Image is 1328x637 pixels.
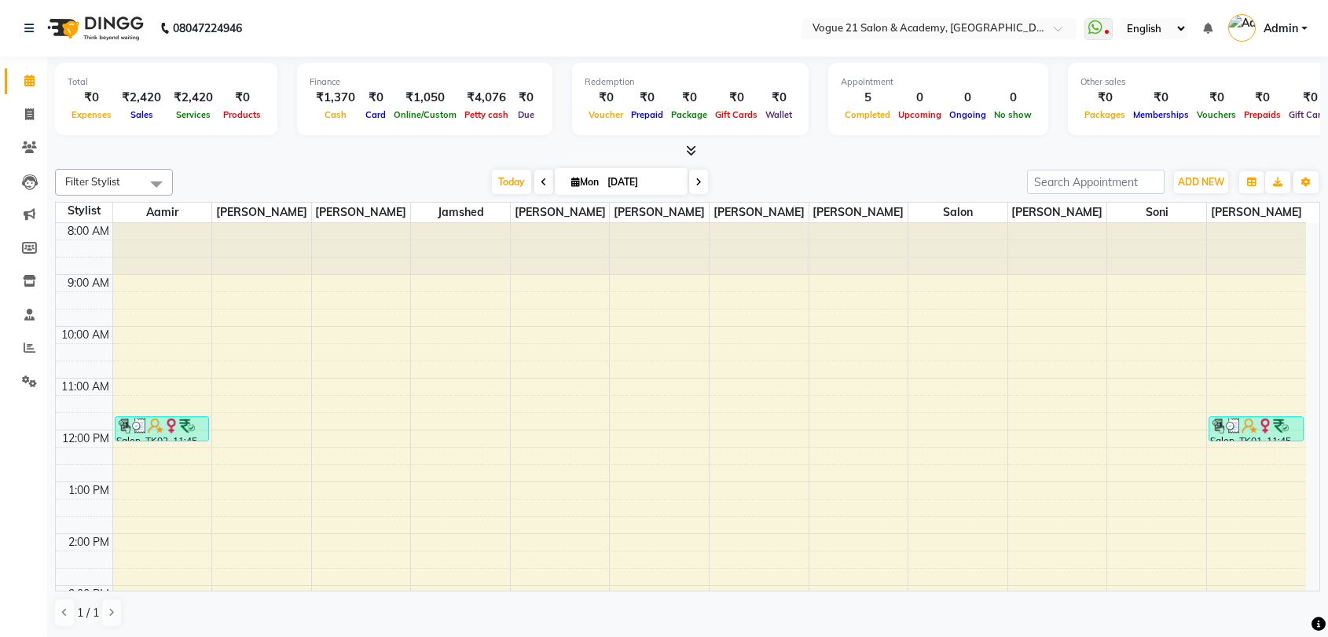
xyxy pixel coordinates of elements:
div: ₹0 [512,89,540,107]
div: ₹2,420 [167,89,219,107]
div: Salon, TK01, 11:45 AM-12:15 PM, Women - Girl Hair Cut Upto 12 Years [1209,417,1303,441]
div: ₹0 [1240,89,1285,107]
span: Petty cash [460,109,512,120]
div: ₹0 [711,89,761,107]
span: Gift Cards [711,109,761,120]
div: 11:00 AM [58,379,112,395]
span: Services [172,109,215,120]
div: 0 [990,89,1036,107]
span: aamir [113,203,212,222]
span: Sales [127,109,157,120]
span: soni [1107,203,1206,222]
span: Cash [321,109,350,120]
div: Appointment [841,75,1036,89]
span: [PERSON_NAME] [511,203,610,222]
div: ₹0 [361,89,390,107]
div: ₹1,050 [390,89,460,107]
span: salon [908,203,1007,222]
div: 8:00 AM [64,223,112,240]
button: ADD NEW [1174,171,1228,193]
span: Today [492,170,531,194]
span: Packages [1080,109,1129,120]
span: No show [990,109,1036,120]
span: [PERSON_NAME] [610,203,709,222]
div: ₹0 [627,89,667,107]
div: Redemption [585,75,796,89]
div: ₹0 [1129,89,1193,107]
div: 1:00 PM [65,482,112,499]
span: Prepaids [1240,109,1285,120]
span: [PERSON_NAME] [809,203,908,222]
div: ₹0 [219,89,265,107]
span: ADD NEW [1178,176,1224,188]
span: Admin [1264,20,1298,37]
span: Filter Stylist [65,175,120,188]
div: 0 [945,89,990,107]
span: Mon [567,176,603,188]
input: Search Appointment [1027,170,1165,194]
div: 2:00 PM [65,534,112,551]
span: Online/Custom [390,109,460,120]
div: ₹0 [1193,89,1240,107]
span: [PERSON_NAME] [312,203,411,222]
span: Jamshed [411,203,510,222]
div: 10:00 AM [58,327,112,343]
img: Admin [1228,14,1256,42]
span: [PERSON_NAME] [710,203,809,222]
div: 0 [894,89,945,107]
div: Finance [310,75,540,89]
span: Memberships [1129,109,1193,120]
span: [PERSON_NAME] [212,203,311,222]
div: 9:00 AM [64,275,112,291]
span: 1 / 1 [77,605,99,621]
div: 5 [841,89,894,107]
span: Products [219,109,265,120]
img: logo [40,6,148,50]
span: Ongoing [945,109,990,120]
span: Prepaid [627,109,667,120]
div: ₹0 [68,89,116,107]
span: Completed [841,109,894,120]
span: Upcoming [894,109,945,120]
span: Package [667,109,711,120]
div: ₹0 [1080,89,1129,107]
span: Wallet [761,109,796,120]
span: Vouchers [1193,109,1240,120]
span: [PERSON_NAME] [1008,203,1107,222]
b: 08047224946 [173,6,242,50]
div: ₹0 [585,89,627,107]
span: Voucher [585,109,627,120]
div: 3:00 PM [65,586,112,602]
div: Total [68,75,265,89]
div: 12:00 PM [59,430,112,447]
span: Card [361,109,390,120]
div: ₹4,076 [460,89,512,107]
input: 2025-09-01 [603,170,681,194]
div: ₹0 [761,89,796,107]
span: Due [514,109,538,120]
span: [PERSON_NAME] [1207,203,1306,222]
div: ₹2,420 [116,89,167,107]
div: ₹0 [667,89,711,107]
div: ₹1,370 [310,89,361,107]
div: Salon, TK02, 11:45 AM-12:15 PM, Men - Hair Cut Without Wash [116,417,208,441]
div: Stylist [56,203,112,219]
span: Expenses [68,109,116,120]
